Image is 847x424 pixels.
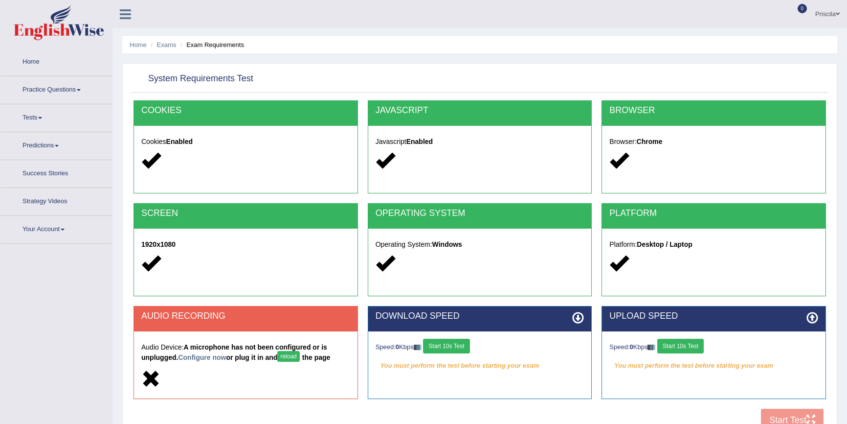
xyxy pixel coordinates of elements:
[376,241,584,248] h5: Operating System:
[609,311,818,321] h2: UPLOAD SPEED
[141,138,350,145] h5: Cookies
[657,339,704,353] button: Start 10s Test
[376,339,584,356] div: Speed: Kbps
[0,160,112,185] a: Success Stories
[0,104,112,129] a: Tests
[609,241,818,248] h5: Platform:
[141,344,350,364] h5: Audio Device:
[134,71,253,86] h2: System Requirements Test
[609,209,818,218] h2: PLATFORM
[141,311,350,321] h2: AUDIO RECORDING
[166,138,193,145] strong: Enabled
[0,188,112,212] a: Strategy Videos
[432,240,462,248] strong: Windows
[647,345,655,350] img: ajax-loader-fb-connection.gif
[141,343,330,361] strong: A microphone has not been configured or is unplugged. or plug it in and the page
[414,345,422,350] img: ajax-loader-fb-connection.gif
[609,138,818,145] h5: Browser:
[376,106,584,116] h2: JAVASCRIPT
[396,343,399,351] strong: 0
[0,132,112,157] a: Predictions
[798,4,807,13] span: 0
[0,76,112,101] a: Practice Questions
[637,240,692,248] strong: Desktop / Laptop
[0,216,112,240] a: Your Account
[423,339,469,353] button: Start 10s Test
[609,358,818,373] em: You must perform the test before starting your exam
[376,311,584,321] h2: DOWNLOAD SPEED
[178,40,244,49] li: Exam Requirements
[376,358,584,373] em: You must perform the test before starting your exam
[630,343,633,351] strong: 0
[376,209,584,218] h2: OPERATING SYSTEM
[157,41,177,48] a: Exams
[277,351,299,362] button: reload
[609,106,818,116] h2: BROWSER
[178,353,226,361] a: Configure now
[141,209,350,218] h2: SCREEN
[130,41,147,48] a: Home
[637,138,663,145] strong: Chrome
[406,138,433,145] strong: Enabled
[0,48,112,73] a: Home
[609,339,818,356] div: Speed: Kbps
[141,240,176,248] strong: 1920x1080
[141,106,350,116] h2: COOKIES
[376,138,584,145] h5: Javascript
